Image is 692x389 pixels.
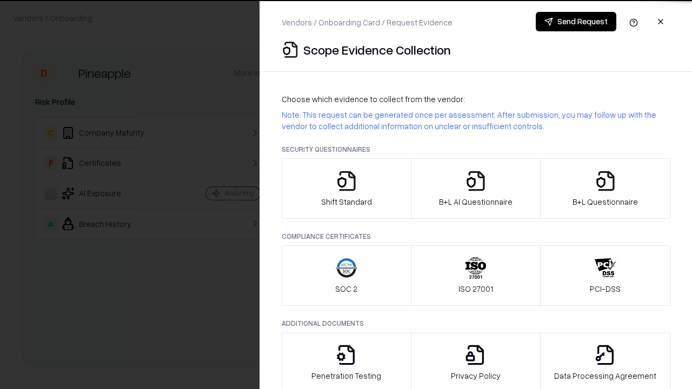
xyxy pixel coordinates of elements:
p: PCI-DSS [590,283,621,294]
button: ISO 27001 [411,245,541,306]
button: Shift Standard [282,158,411,219]
p: Note: This request can be generated once per assessment. After submission, you may follow up with... [282,109,670,132]
p: ISO 27001 [458,283,493,294]
p: Privacy Policy [451,370,501,381]
p: Data Processing Agreement [554,370,656,381]
p: Scope Evidence Collection [303,41,451,58]
button: SOC 2 [282,245,411,306]
button: B+L Questionnaire [540,158,670,219]
p: B+L Questionnaire [573,196,638,207]
p: Security Questionnaires [282,145,670,154]
p: Compliance Certificates [282,232,670,241]
p: B+L AI Questionnaire [439,196,513,207]
button: PCI-DSS [540,245,670,306]
p: Vendors / Onboarding Card / Request Evidence [282,17,453,28]
p: Additional Documents [282,319,670,328]
button: B+L AI Questionnaire [411,158,541,219]
p: Choose which evidence to collect from the vendor: [282,93,670,105]
p: SOC 2 [335,283,357,294]
button: Send Request [536,12,616,31]
p: Shift Standard [321,196,372,207]
p: Penetration Testing [311,370,381,381]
